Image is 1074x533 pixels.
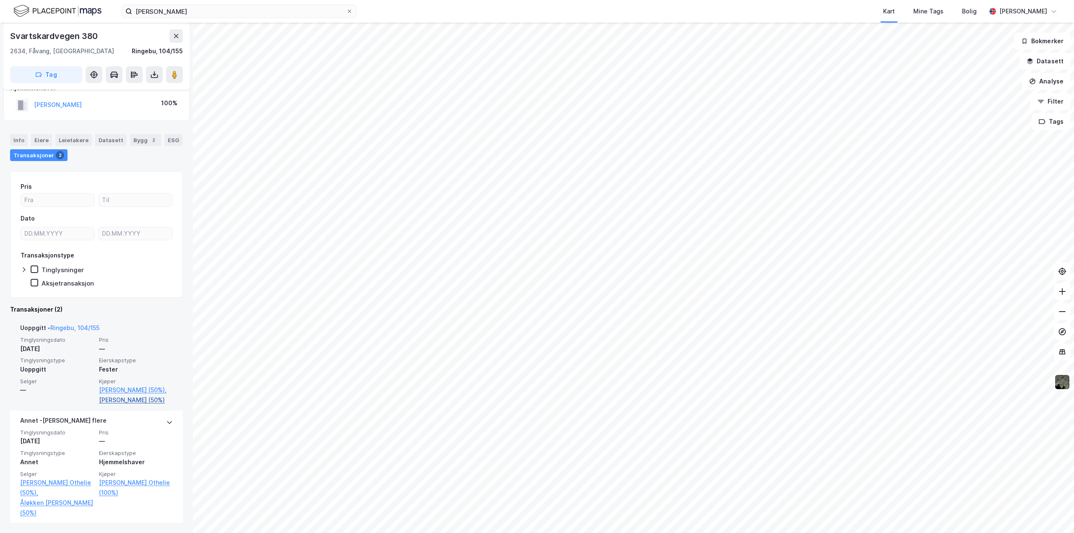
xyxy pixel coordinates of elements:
span: Pris [99,336,173,343]
div: Dato [21,213,35,224]
button: Bokmerker [1014,33,1071,49]
div: Eiere [31,134,52,146]
a: [PERSON_NAME] Othelie (100%) [99,478,173,498]
a: [PERSON_NAME] (50%) [99,395,173,405]
div: [DATE] [20,344,94,354]
button: Datasett [1019,53,1071,70]
img: 9k= [1054,374,1070,390]
input: Fra [21,194,94,206]
button: Analyse [1022,73,1071,90]
a: [PERSON_NAME] Othelie (50%), [20,478,94,498]
span: Eierskapstype [99,450,173,457]
div: Pris [21,182,32,192]
button: Tags [1032,113,1071,130]
div: Uoppgitt - [20,323,99,336]
span: Selger [20,378,94,385]
input: Søk på adresse, matrikkel, gårdeiere, leietakere eller personer [132,5,346,18]
div: — [20,385,94,395]
input: DD.MM.YYYY [99,227,172,240]
button: Tag [10,66,82,83]
div: Leietakere [55,134,92,146]
span: Selger [20,471,94,478]
div: Uoppgitt [20,364,94,374]
span: Tinglysningsdato [20,429,94,436]
div: Fester [99,364,173,374]
span: Tinglysningstype [20,450,94,457]
div: 2 [149,136,158,144]
div: Aksjetransaksjon [42,279,94,287]
div: [DATE] [20,436,94,446]
div: 100% [161,98,177,108]
div: Hjemmelshaver [99,457,173,467]
div: Transaksjoner (2) [10,304,183,315]
a: Ringebu, 104/155 [50,324,99,331]
span: Pris [99,429,173,436]
div: Info [10,134,28,146]
input: Til [99,194,172,206]
div: 2634, Fåvang, [GEOGRAPHIC_DATA] [10,46,114,56]
iframe: Chat Widget [1032,493,1074,533]
button: Filter [1030,93,1071,110]
div: 2 [56,151,64,159]
span: Eierskapstype [99,357,173,364]
div: Datasett [95,134,127,146]
div: — [99,436,173,446]
span: Kjøper [99,471,173,478]
input: DD.MM.YYYY [21,227,94,240]
div: — [99,344,173,354]
div: Kart [883,6,895,16]
div: Bolig [962,6,977,16]
span: Kjøper [99,378,173,385]
div: Transaksjonstype [21,250,74,260]
div: Bygg [130,134,161,146]
div: Tinglysninger [42,266,84,274]
span: Tinglysningstype [20,357,94,364]
a: [PERSON_NAME] (50%), [99,385,173,395]
img: logo.f888ab2527a4732fd821a326f86c7f29.svg [13,4,102,18]
div: Mine Tags [913,6,944,16]
a: Åløkken [PERSON_NAME] (50%) [20,498,94,518]
span: Tinglysningsdato [20,336,94,343]
div: ESG [164,134,182,146]
div: Annet [20,457,94,467]
div: [PERSON_NAME] [999,6,1047,16]
div: Svartskardvegen 380 [10,29,99,43]
div: Ringebu, 104/155 [132,46,183,56]
div: Annet - [PERSON_NAME] flere [20,416,107,429]
div: Transaksjoner [10,149,68,161]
